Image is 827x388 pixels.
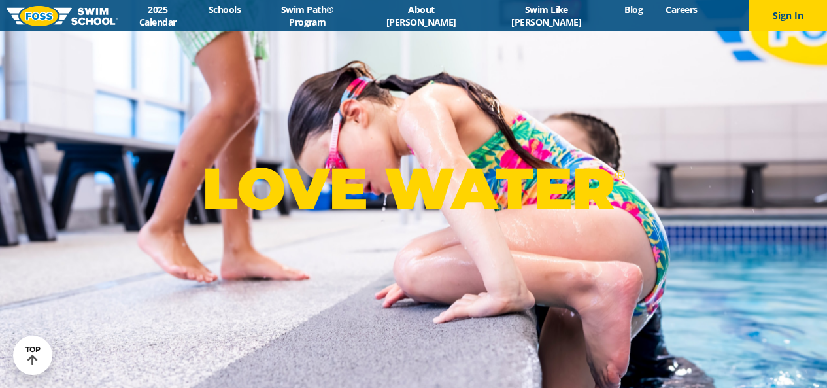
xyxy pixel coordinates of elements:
[202,154,625,224] p: LOVE WATER
[118,3,197,28] a: 2025 Calendar
[480,3,613,28] a: Swim Like [PERSON_NAME]
[654,3,709,16] a: Careers
[7,6,118,26] img: FOSS Swim School Logo
[613,3,654,16] a: Blog
[197,3,252,16] a: Schools
[25,345,41,366] div: TOP
[252,3,363,28] a: Swim Path® Program
[615,167,625,183] sup: ®
[363,3,480,28] a: About [PERSON_NAME]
